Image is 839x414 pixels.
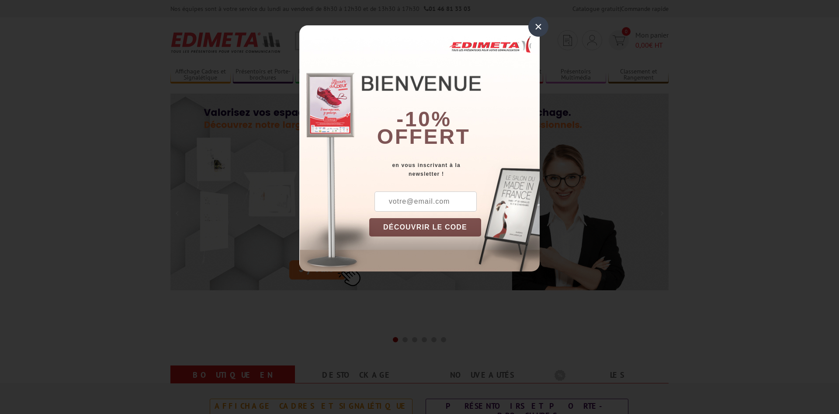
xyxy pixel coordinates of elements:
[528,17,548,37] div: ×
[377,125,471,148] font: offert
[374,191,477,212] input: votre@email.com
[369,161,540,178] div: en vous inscrivant à la newsletter !
[396,108,451,131] b: -10%
[369,218,481,237] button: DÉCOUVRIR LE CODE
